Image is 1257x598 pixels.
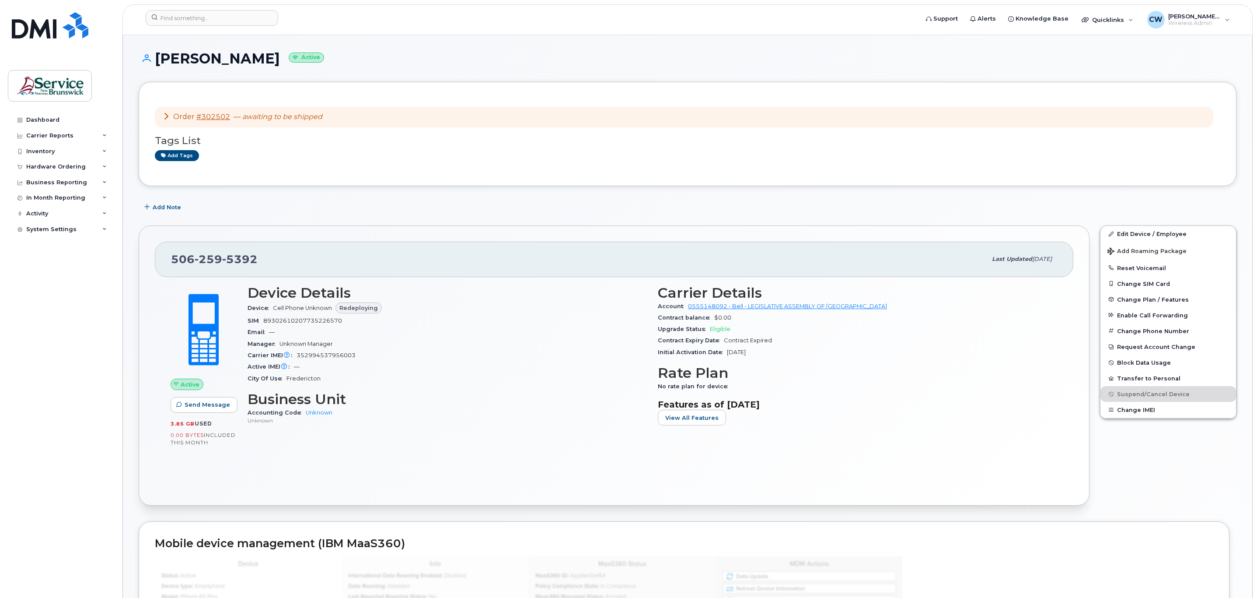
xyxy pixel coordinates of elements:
span: Enable Call Forwarding [1117,312,1188,318]
span: Eligible [710,326,730,332]
em: awaiting to be shipped [242,113,322,121]
span: City Of Use [248,375,286,382]
a: #302502 [196,113,230,121]
h1: [PERSON_NAME] [139,51,1236,66]
h3: Business Unit [248,391,647,407]
span: Add Roaming Package [1107,248,1187,256]
span: Account [658,303,688,310]
span: Change Plan / Features [1117,296,1189,303]
button: Send Message [171,397,237,413]
span: used [195,420,212,427]
span: Upgrade Status [658,326,710,332]
span: Contract Expiry Date [658,337,724,344]
h3: Carrier Details [658,285,1058,301]
span: Active [181,380,199,389]
button: Change Phone Number [1100,323,1236,339]
span: Send Message [185,401,230,409]
small: Active [289,53,324,63]
button: Suspend/Cancel Device [1100,386,1236,402]
span: 5392 [222,253,258,266]
button: Add Note [139,199,189,215]
button: Change IMEI [1100,402,1236,418]
span: Fredericton [286,375,321,382]
span: 3.85 GB [171,421,195,427]
span: Manager [248,341,279,347]
span: Last updated [992,256,1032,262]
span: 89302610207735226570 [263,317,342,324]
button: Change Plan / Features [1100,292,1236,307]
a: 0555148092 - Bell - LEGISLATIVE ASSEMBLY OF [GEOGRAPHIC_DATA] [688,303,887,310]
span: Order [173,113,195,121]
h2: Mobile device management (IBM MaaS360) [155,538,1213,550]
button: View All Features [658,410,726,426]
span: Initial Activation Date [658,349,727,355]
span: Device [248,305,273,311]
span: Suspend/Cancel Device [1117,391,1190,397]
span: $0.00 [714,314,731,321]
span: included this month [171,432,236,446]
span: Cell Phone Unknown [273,305,332,311]
h3: Device Details [248,285,647,301]
span: Unknown Manager [279,341,333,347]
span: View All Features [665,414,719,422]
span: Redeploying [339,304,378,312]
button: Reset Voicemail [1100,260,1236,276]
button: Change SIM Card [1100,276,1236,292]
button: Add Roaming Package [1100,242,1236,260]
button: Request Account Change [1100,339,1236,355]
span: Active IMEI [248,363,294,370]
span: — [269,329,275,335]
span: 0.00 Bytes [171,432,204,438]
a: Unknown [306,409,332,416]
p: Unknown [248,417,647,424]
a: Add tags [155,150,199,161]
span: No rate plan for device [658,383,732,390]
span: Accounting Code [248,409,306,416]
span: Contract balance [658,314,714,321]
span: Add Note [153,203,181,211]
h3: Features as of [DATE] [658,399,1058,410]
span: [DATE] [1032,256,1052,262]
button: Enable Call Forwarding [1100,307,1236,323]
span: — [294,363,300,370]
span: Contract Expired [724,337,772,344]
span: — [234,113,322,121]
button: Block Data Usage [1100,355,1236,370]
span: 259 [195,253,222,266]
span: Carrier IMEI [248,352,297,359]
h3: Tags List [155,135,1220,146]
h3: Rate Plan [658,365,1058,381]
span: SIM [248,317,263,324]
span: Email [248,329,269,335]
a: Edit Device / Employee [1100,226,1236,242]
span: [DATE] [727,349,746,355]
span: 506 [171,253,258,266]
span: 352994537956003 [297,352,356,359]
button: Transfer to Personal [1100,370,1236,386]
